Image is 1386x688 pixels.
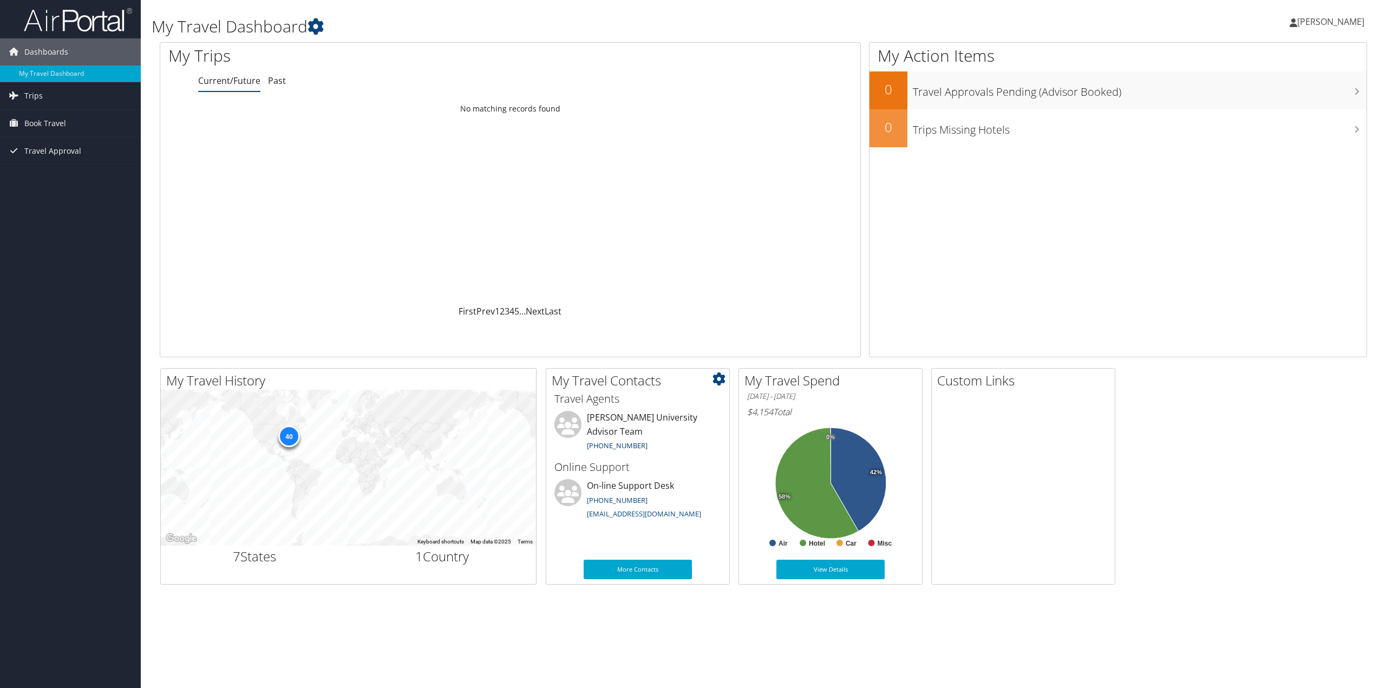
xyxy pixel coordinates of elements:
[584,560,692,579] a: More Contacts
[747,391,914,402] h6: [DATE] - [DATE]
[554,460,721,475] h3: Online Support
[878,540,892,547] text: Misc
[166,371,536,390] h2: My Travel History
[518,539,533,545] a: Terms (opens in new tab)
[869,118,907,136] h2: 0
[747,406,914,418] h6: Total
[587,495,648,505] a: [PHONE_NUMBER]
[152,15,967,38] h1: My Travel Dashboard
[779,540,788,547] text: Air
[869,80,907,99] h2: 0
[1290,5,1375,38] a: [PERSON_NAME]
[744,371,922,390] h2: My Travel Spend
[415,547,423,565] span: 1
[869,44,1367,67] h1: My Action Items
[549,411,727,455] li: [PERSON_NAME] University Advisor Team
[24,137,81,165] span: Travel Approval
[160,99,860,119] td: No matching records found
[470,539,511,545] span: Map data ©2025
[552,371,729,390] h2: My Travel Contacts
[809,540,825,547] text: Hotel
[164,532,199,546] img: Google
[233,547,240,565] span: 7
[554,391,721,407] h3: Travel Agents
[869,109,1367,147] a: 0Trips Missing Hotels
[776,560,885,579] a: View Details
[500,305,505,317] a: 2
[24,82,43,109] span: Trips
[846,540,857,547] text: Car
[24,38,68,65] span: Dashboards
[779,494,790,500] tspan: 58%
[495,305,500,317] a: 1
[869,71,1367,109] a: 0Travel Approvals Pending (Advisor Booked)
[509,305,514,317] a: 4
[24,110,66,137] span: Book Travel
[268,75,286,87] a: Past
[168,44,560,67] h1: My Trips
[198,75,260,87] a: Current/Future
[545,305,561,317] a: Last
[24,7,132,32] img: airportal-logo.png
[476,305,495,317] a: Prev
[169,547,341,566] h2: States
[164,532,199,546] a: Open this area in Google Maps (opens a new window)
[870,469,882,476] tspan: 42%
[526,305,545,317] a: Next
[278,425,300,447] div: 40
[826,434,835,441] tspan: 0%
[913,117,1367,137] h3: Trips Missing Hotels
[519,305,526,317] span: …
[1297,16,1364,28] span: [PERSON_NAME]
[505,305,509,317] a: 3
[913,79,1367,100] h3: Travel Approvals Pending (Advisor Booked)
[514,305,519,317] a: 5
[549,479,727,523] li: On-line Support Desk
[587,509,701,519] a: [EMAIL_ADDRESS][DOMAIN_NAME]
[937,371,1115,390] h2: Custom Links
[587,441,648,450] a: [PHONE_NUMBER]
[417,538,464,546] button: Keyboard shortcuts
[459,305,476,317] a: First
[747,406,773,418] span: $4,154
[357,547,528,566] h2: Country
